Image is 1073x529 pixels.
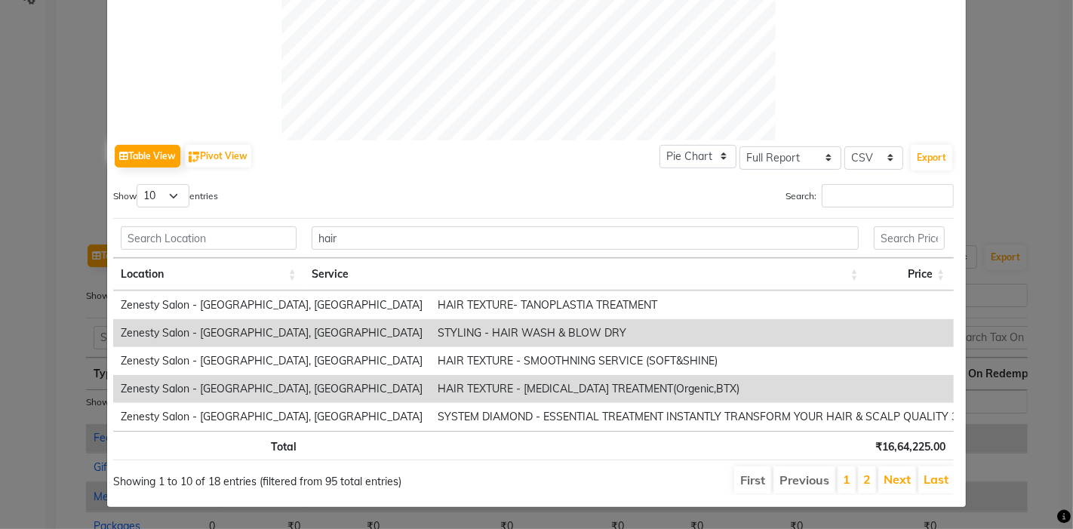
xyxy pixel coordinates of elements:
a: 2 [863,472,871,487]
button: Export [911,145,952,171]
div: Showing 1 to 10 of 18 entries (filtered from 95 total entries) [113,465,450,490]
select: Showentries [137,184,189,208]
td: Zenesty Salon - [GEOGRAPHIC_DATA], [GEOGRAPHIC_DATA] [113,291,430,319]
label: Search: [786,184,954,208]
img: pivot.png [189,152,200,163]
button: Pivot View [185,145,251,168]
td: Zenesty Salon - [GEOGRAPHIC_DATA], [GEOGRAPHIC_DATA] [113,403,430,431]
input: Search Location [121,226,297,250]
td: HAIR TEXTURE - SMOOTHNING SERVICE (SOFT&SHINE) [430,347,997,375]
th: 3288 [953,431,998,460]
th: Service: activate to sort column ascending [304,258,866,291]
input: Search: [822,184,954,208]
td: Zenesty Salon - [GEOGRAPHIC_DATA], [GEOGRAPHIC_DATA] [113,347,430,375]
label: Show entries [113,184,218,208]
input: Search Service [312,226,859,250]
th: Location: activate to sort column ascending [113,258,304,291]
td: HAIR TEXTURE - [MEDICAL_DATA] TREATMENT(Orgenic,BTX) [430,375,997,403]
td: STYLING - HAIR WASH & BLOW DRY [430,319,997,347]
td: SYSTEM DIAMOND - ESSENTIAL TREATMENT INSTANTLY TRANSFORM YOUR HAIR & SCALP QUALITY 30 MINI [430,403,997,431]
a: Last [924,472,948,487]
input: Search Price [874,226,945,250]
th: Qty: activate to sort column ascending [952,258,998,291]
th: Total [113,431,304,460]
a: 1 [843,472,850,487]
button: Table View [115,145,180,168]
td: Zenesty Salon - [GEOGRAPHIC_DATA], [GEOGRAPHIC_DATA] [113,375,430,403]
a: Next [884,472,911,487]
td: HAIR TEXTURE- TANOPLASTIA TREATMENT [430,291,997,319]
th: ₹16,64,225.00 [867,431,953,460]
td: Zenesty Salon - [GEOGRAPHIC_DATA], [GEOGRAPHIC_DATA] [113,319,430,347]
th: Price: activate to sort column ascending [866,258,952,291]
